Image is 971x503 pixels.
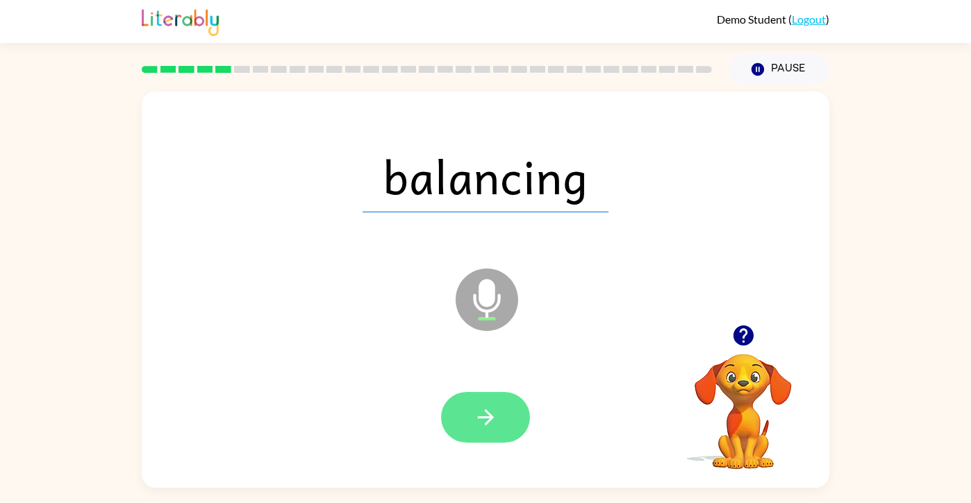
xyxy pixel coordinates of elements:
button: Pause [729,53,829,85]
video: Your browser must support playing .mp4 files to use Literably. Please try using another browser. [674,332,813,471]
div: ( ) [717,12,829,26]
a: Logout [792,12,826,26]
span: balancing [363,140,608,212]
span: Demo Student [717,12,788,26]
img: Literably [142,6,219,36]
